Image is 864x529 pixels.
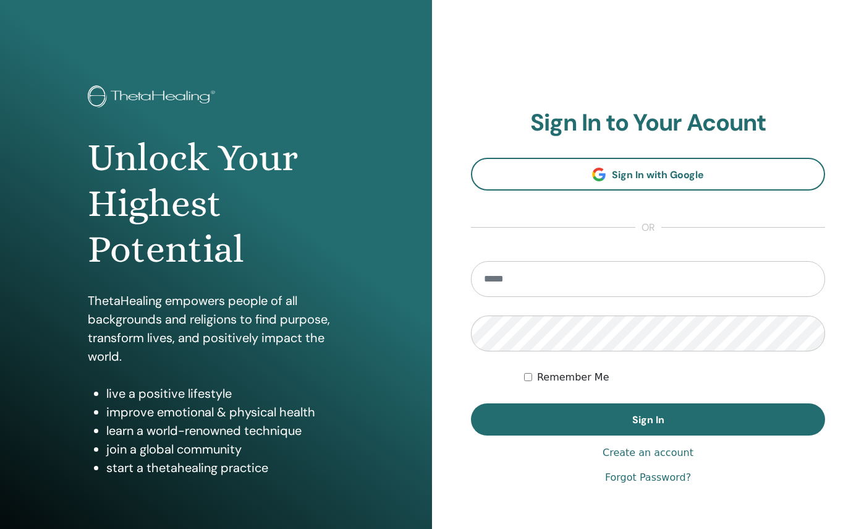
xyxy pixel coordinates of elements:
[471,109,825,137] h2: Sign In to Your Acount
[635,220,661,235] span: or
[603,445,693,460] a: Create an account
[612,168,704,181] span: Sign In with Google
[88,135,345,273] h1: Unlock Your Highest Potential
[537,370,609,385] label: Remember Me
[106,458,345,477] li: start a thetahealing practice
[471,158,825,191] a: Sign In with Google
[106,384,345,403] li: live a positive lifestyle
[106,440,345,458] li: join a global community
[632,413,664,426] span: Sign In
[106,403,345,421] li: improve emotional & physical health
[88,291,345,366] p: ThetaHealing empowers people of all backgrounds and religions to find purpose, transform lives, a...
[524,370,825,385] div: Keep me authenticated indefinitely or until I manually logout
[471,403,825,436] button: Sign In
[605,470,691,485] a: Forgot Password?
[106,421,345,440] li: learn a world-renowned technique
